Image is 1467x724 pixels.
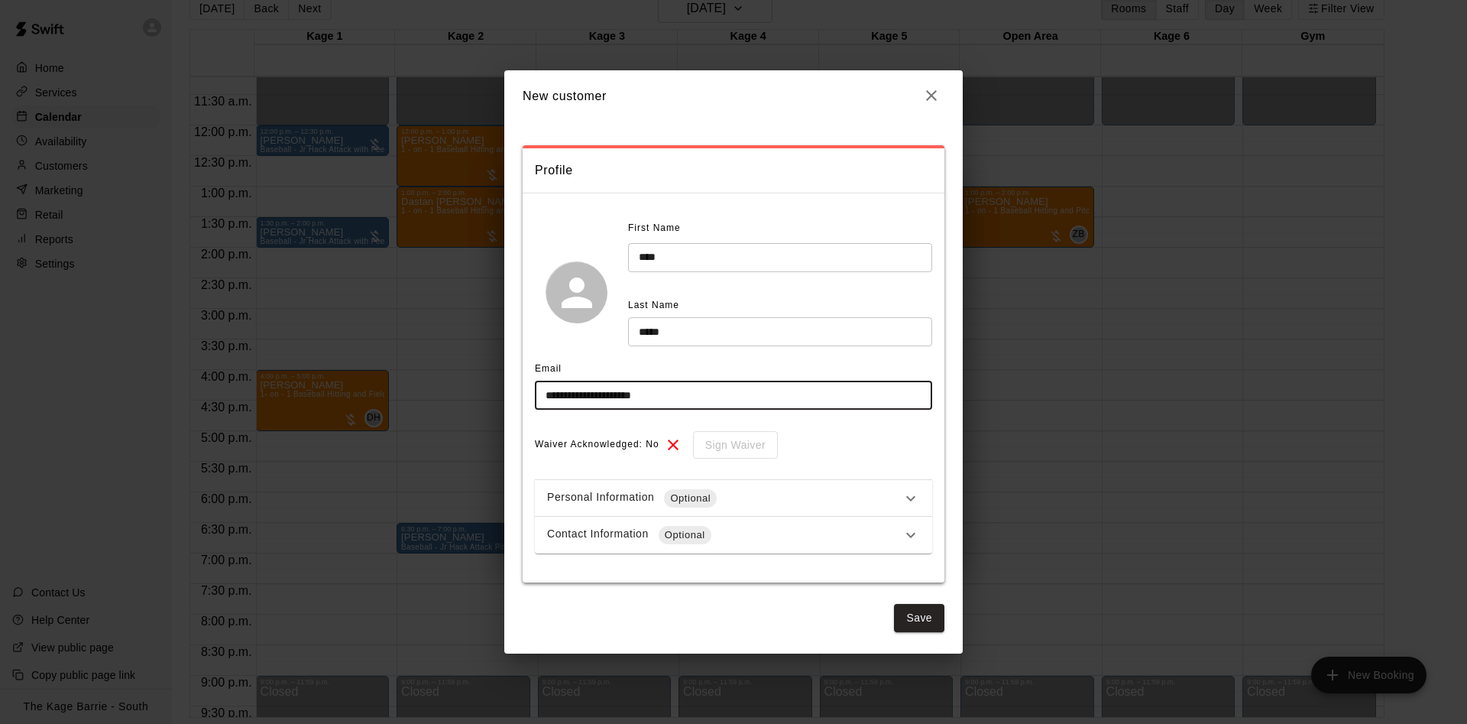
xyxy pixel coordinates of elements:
button: Save [894,604,944,632]
span: Profile [535,161,932,180]
div: Contact Information [547,526,902,544]
span: Optional [659,528,711,543]
div: Personal Information [547,489,902,508]
div: To sign waivers in admin, this feature must be enabled in general settings [682,431,778,459]
span: Waiver Acknowledged: No [535,433,659,457]
div: Contact InformationOptional [535,517,932,554]
span: Optional [664,491,717,506]
span: First Name [628,216,681,241]
span: Email [535,363,562,374]
h6: New customer [523,86,607,106]
span: Last Name [628,300,679,310]
div: Personal InformationOptional [535,480,932,517]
